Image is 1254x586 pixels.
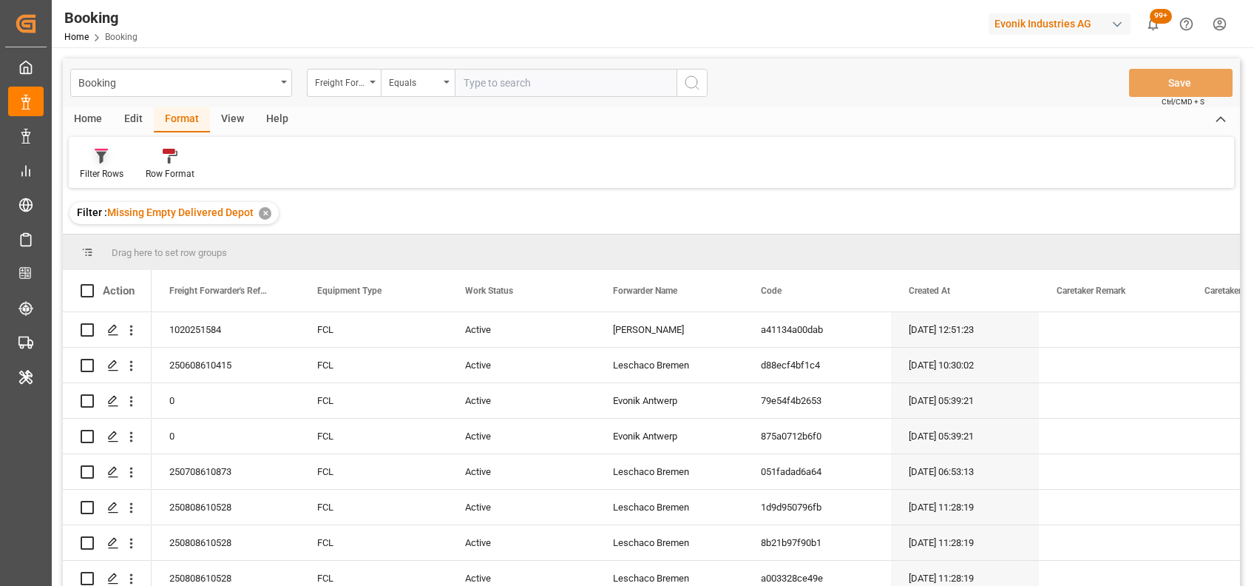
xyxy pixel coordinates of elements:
div: Filter Rows [80,167,123,181]
input: Type to search [455,69,677,97]
button: show 100 new notifications [1136,7,1170,41]
div: 1020251584 [152,312,299,347]
div: Active [447,525,595,560]
div: Press SPACE to select this row. [63,348,152,383]
div: Evonik Industries AG [989,13,1131,35]
div: [DATE] 12:51:23 [891,312,1039,347]
div: FCL [299,490,447,525]
span: Created At [909,286,950,296]
div: Press SPACE to select this row. [63,490,152,525]
div: Edit [113,107,154,132]
div: Press SPACE to select this row. [63,383,152,419]
div: Format [154,107,210,132]
div: [PERSON_NAME] [595,312,743,347]
div: 79e54f4b2653 [743,383,891,418]
div: [DATE] 10:30:02 [891,348,1039,383]
button: Help Center [1170,7,1203,41]
div: Active [447,312,595,347]
div: FCL [299,348,447,383]
div: [DATE] 06:53:13 [891,454,1039,489]
a: Home [64,32,89,42]
div: Row Format [146,167,194,181]
div: Press SPACE to select this row. [63,419,152,454]
div: 250708610873 [152,454,299,489]
div: Leschaco Bremen [595,454,743,489]
div: [DATE] 05:39:21 [891,419,1039,454]
div: Active [447,419,595,454]
div: 051fadad6a64 [743,454,891,489]
div: Booking [78,73,276,91]
div: 0 [152,383,299,418]
div: 8b21b97f90b1 [743,525,891,560]
div: Active [447,490,595,525]
div: Leschaco Bremen [595,525,743,560]
div: Home [63,107,113,132]
span: Equipment Type [317,286,382,296]
div: Evonik Antwerp [595,383,743,418]
button: Evonik Industries AG [989,10,1136,38]
button: search button [677,69,708,97]
div: Action [103,284,135,297]
span: 99+ [1150,9,1172,24]
div: 250808610528 [152,490,299,525]
div: Leschaco Bremen [595,348,743,383]
div: [DATE] 11:28:19 [891,490,1039,525]
div: 1d9d950796fb [743,490,891,525]
div: FCL [299,419,447,454]
div: FCL [299,454,447,489]
div: d88ecf4bf1c4 [743,348,891,383]
div: [DATE] 11:28:19 [891,525,1039,560]
div: Active [447,348,595,383]
div: View [210,107,255,132]
div: Booking [64,7,138,29]
span: Work Status [465,286,513,296]
div: FCL [299,525,447,560]
button: open menu [70,69,292,97]
span: Freight Forwarder's Reference No. [169,286,268,296]
div: 875a0712b6f0 [743,419,891,454]
button: open menu [307,69,381,97]
div: Help [255,107,299,132]
div: [DATE] 05:39:21 [891,383,1039,418]
div: Evonik Antwerp [595,419,743,454]
div: Active [447,454,595,489]
button: open menu [381,69,455,97]
div: Freight Forwarder's Reference No. [315,73,365,90]
div: Active [447,383,595,418]
div: 250808610528 [152,525,299,560]
div: Press SPACE to select this row. [63,312,152,348]
button: Save [1129,69,1233,97]
div: a41134a00dab [743,312,891,347]
div: Press SPACE to select this row. [63,454,152,490]
div: Leschaco Bremen [595,490,743,525]
div: ✕ [259,207,271,220]
div: Press SPACE to select this row. [63,525,152,561]
span: Caretaker Remark [1057,286,1125,296]
div: 250608610415 [152,348,299,383]
span: Drag here to set row groups [112,247,227,258]
span: Ctrl/CMD + S [1162,96,1204,107]
span: Forwarder Name [613,286,677,296]
div: Equals [389,73,439,90]
div: FCL [299,312,447,347]
span: Missing Empty Delivered Depot [107,206,254,218]
span: Code [761,286,782,296]
span: Filter : [77,206,107,218]
div: FCL [299,383,447,418]
div: 0 [152,419,299,454]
